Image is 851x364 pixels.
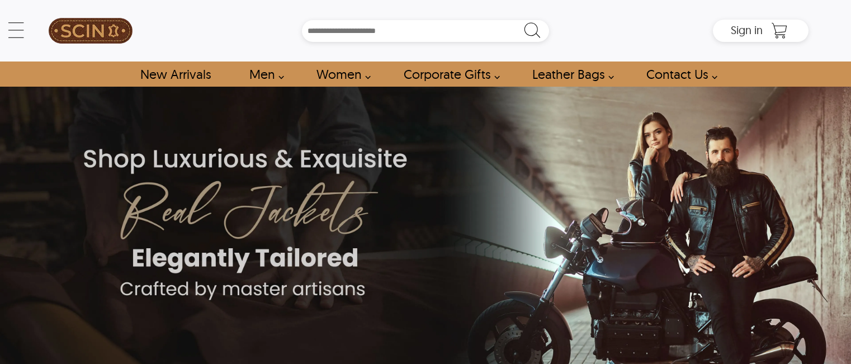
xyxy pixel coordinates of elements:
[49,6,133,56] img: SCIN
[519,62,620,87] a: Shop Leather Bags
[731,23,763,37] span: Sign in
[731,27,763,36] a: Sign in
[391,62,506,87] a: Shop Leather Corporate Gifts
[633,62,724,87] a: contact-us
[768,22,791,39] a: Shopping Cart
[42,6,138,56] a: SCIN
[304,62,377,87] a: Shop Women Leather Jackets
[127,62,223,87] a: Shop New Arrivals
[237,62,290,87] a: shop men's leather jackets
